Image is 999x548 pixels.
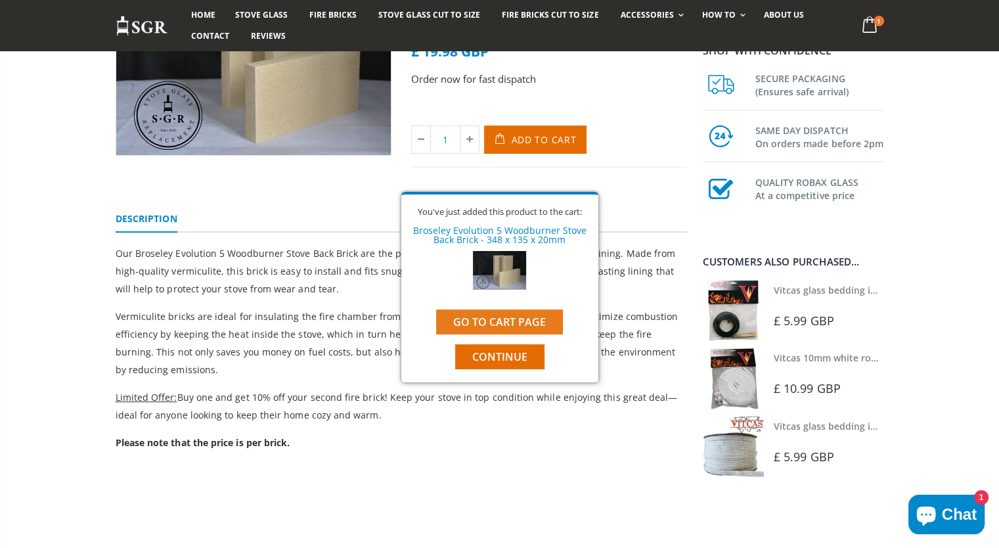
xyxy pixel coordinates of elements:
span: Home [191,9,215,20]
span: Accessories [620,9,673,20]
span: Reviews [251,30,286,41]
span: How To [702,9,736,20]
span: About us [764,9,804,20]
a: Stove Glass Cut To Size [368,5,490,26]
span: Continue [472,350,527,364]
a: Fire Bricks [300,5,366,26]
span: Contact [191,30,229,41]
a: How To [692,5,752,26]
h3: QUALITY ROBAX GLASS At a competitive price [755,173,883,202]
p: Buy one and get 10% off your second fire brick! Keep your stove in top condition while enjoying t... [116,388,687,424]
strong: Please note that the price is per brick. [116,436,290,449]
img: Vitcas stove glass bedding in tape [702,416,763,477]
span: Limited Offer: [116,391,177,403]
span: Fire Bricks [309,9,357,20]
p: Our Broseley Evolution 5 Woodburner Stove Back Brick are the perfect replacement for your worn-ou... [116,244,687,298]
img: Vitcas white rope, glue and gloves kit 10mm [702,348,763,409]
span: £ 10.99 GBP [774,380,841,396]
h3: SAME DAY DISPATCH On orders made before 2pm [755,122,883,150]
img: Broseley Evolution 5 Woodburner Stove Back Brick - 348 x 135 x 20mm [473,251,526,290]
span: £ 5.99 GBP [774,449,834,465]
p: Order now for fast dispatch [411,72,687,87]
a: 1 [856,13,883,39]
p: Vermiculite bricks are ideal for insulating the fire chamber from the stove body. This insulation... [116,308,687,378]
span: Fire Bricks Cut To Size [502,9,598,20]
div: Customers also purchased... [702,257,883,267]
div: You've just added this product to the cart: [411,208,588,216]
h3: SECURE PACKAGING (Ensures safe arrival) [755,70,883,99]
a: Fire Bricks Cut To Size [492,5,608,26]
img: Stove Glass Replacement [116,15,168,37]
button: Add to Cart [484,126,587,154]
span: Add to Cart [512,133,577,146]
span: £ 5.99 GBP [774,313,834,329]
a: Description [116,206,177,233]
inbox-online-store-chat: Shopify online store chat [904,495,988,537]
a: Go to cart page [436,309,563,334]
span: Stove Glass [235,9,288,20]
a: Contact [181,26,239,47]
a: Home [181,5,225,26]
span: 1 [874,16,884,26]
button: Continue [455,344,544,369]
a: Reviews [241,26,296,47]
a: About us [754,5,814,26]
span: Stove Glass Cut To Size [378,9,480,20]
a: Broseley Evolution 5 Woodburner Stove Back Brick - 348 x 135 x 20mm [413,224,587,246]
a: Stove Glass [225,5,298,26]
img: Vitcas stove glass bedding in tape [702,280,763,341]
a: Accessories [610,5,690,26]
